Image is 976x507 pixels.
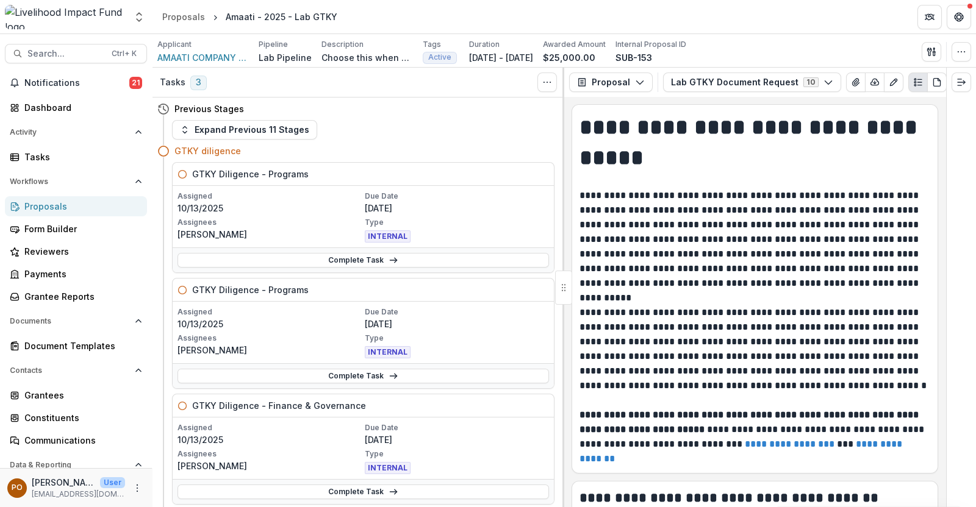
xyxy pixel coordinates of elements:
p: [EMAIL_ADDRESS][DOMAIN_NAME] [32,489,125,500]
p: 10/13/2025 [178,433,362,446]
div: Proposals [162,10,205,23]
a: Complete Task [178,484,549,499]
button: Lab GTKY Document Request10 [663,73,841,92]
p: User [100,477,125,488]
a: Grantees [5,385,147,405]
a: Proposals [157,8,210,26]
a: AMAATI COMPANY LIMITED [157,51,249,64]
p: [DATE] [365,202,550,214]
a: Complete Task [178,369,549,383]
div: Peige Omondi [12,484,23,492]
a: Communications [5,430,147,450]
span: Workflows [10,177,130,186]
button: Open Workflows [5,172,147,191]
button: Edit as form [884,73,903,92]
p: Lab Pipeline [259,51,312,64]
div: Document Templates [24,339,137,352]
p: [DATE] [365,317,550,330]
h4: GTKY diligence [174,144,241,157]
p: Assignees [178,217,362,228]
p: Duration [469,39,500,50]
span: 21 [129,77,142,89]
img: Livelihood Impact Fund logo [5,5,126,29]
div: Proposals [24,200,137,213]
a: Payments [5,264,147,284]
a: Tasks [5,147,147,167]
p: Pipeline [259,39,288,50]
p: [DATE] [365,433,550,446]
button: Notifications21 [5,73,147,93]
button: Open Contacts [5,361,147,380]
div: Constituents [24,411,137,424]
span: Activity [10,128,130,136]
p: [PERSON_NAME] [178,344,362,356]
button: Partners [917,5,942,29]
span: Documents [10,317,130,325]
span: Active [428,53,451,62]
div: Ctrl + K [109,47,139,60]
button: Proposal [569,73,653,92]
a: Form Builder [5,219,147,239]
button: Get Help [947,5,971,29]
p: Awarded Amount [543,39,606,50]
p: Assigned [178,191,362,202]
p: Tags [423,39,441,50]
button: PDF view [927,73,947,92]
button: Open Documents [5,311,147,331]
span: INTERNAL [365,462,411,474]
button: View Attached Files [846,73,866,92]
div: Grantee Reports [24,290,137,303]
p: 10/13/2025 [178,317,362,330]
a: Proposals [5,196,147,216]
p: Due Date [365,191,550,202]
div: Dashboard [24,101,137,114]
button: Search... [5,44,147,63]
span: 3 [190,76,207,90]
span: Notifications [24,78,129,88]
p: Choose this when adding a new proposal to the first stage of a pipeline. [321,51,413,64]
button: Expand Previous 11 Stages [172,120,317,140]
div: Reviewers [24,245,137,258]
div: Communications [24,434,137,447]
span: INTERNAL [365,230,411,243]
p: Due Date [365,422,550,433]
span: Contacts [10,366,130,375]
p: [DATE] - [DATE] [469,51,533,64]
p: [PERSON_NAME] [32,476,95,489]
p: Assignees [178,333,362,344]
a: Reviewers [5,241,147,261]
button: Toggle View Cancelled Tasks [537,73,557,92]
div: Form Builder [24,222,137,235]
div: Tasks [24,151,137,163]
div: Payments [24,268,137,280]
h5: GTKY Diligence - Programs [192,168,309,180]
p: Type [365,217,550,228]
p: Assigned [178,422,362,433]
nav: breadcrumb [157,8,342,26]
a: Dashboard [5,97,147,118]
p: [PERSON_NAME] [178,228,362,241]
h5: GTKY Diligence - Finance & Governance [192,399,366,412]
p: Assigned [178,307,362,317]
h5: GTKY Diligence - Programs [192,283,309,296]
h3: Tasks [160,77,185,88]
p: [PERSON_NAME] [178,459,362,472]
p: Assignees [178,448,362,459]
a: Grantee Reports [5,286,147,307]
button: More [130,481,145,495]
span: Data & Reporting [10,461,130,469]
button: Open Activity [5,122,147,142]
span: Search... [27,49,104,59]
p: Type [365,333,550,344]
p: SUB-153 [615,51,652,64]
div: Grantees [24,389,137,402]
button: Open entity switcher [131,5,148,29]
button: Expand right [952,73,971,92]
button: Plaintext view [908,73,928,92]
span: INTERNAL [365,346,411,358]
button: Open Data & Reporting [5,455,147,475]
a: Complete Task [178,253,549,268]
p: Description [321,39,364,50]
a: Constituents [5,408,147,428]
